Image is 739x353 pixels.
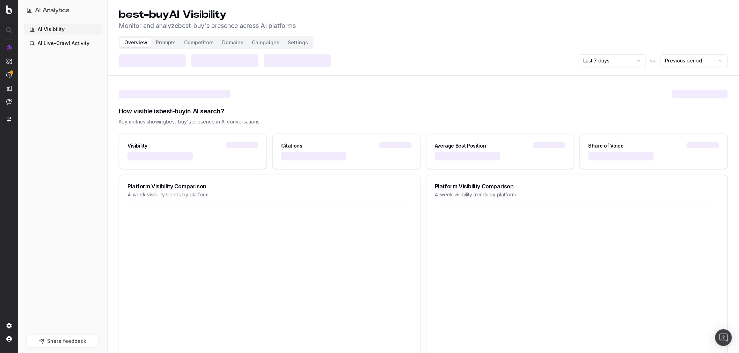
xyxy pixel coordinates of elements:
button: Domains [218,38,248,47]
img: Assist [6,99,12,105]
img: Switch project [7,117,11,122]
span: vs. [650,57,657,64]
img: Activation [6,72,12,78]
div: Platform Visibility Comparison [435,183,719,189]
div: 4-week visibility trends by platform [435,191,719,198]
button: Prompts [152,38,180,47]
div: Share of Voice [588,142,624,149]
div: How visible is best-buy in AI search? [119,106,728,116]
div: Platform Visibility Comparison [127,183,412,189]
h1: AI Analytics [35,6,69,15]
div: Average Best Position [435,142,486,149]
h1: best-buy AI Visibility [119,8,296,21]
div: Citations [281,142,302,149]
img: Setting [6,323,12,329]
div: Visibility [127,142,147,149]
img: Botify logo [6,5,12,14]
button: AI Analytics [27,6,99,15]
button: Overview [120,38,152,47]
img: My account [6,336,12,342]
div: 4-week visibility trends by platform [127,191,412,198]
a: AI Live-Crawl Activity [24,38,102,49]
button: Share feedback [27,335,99,347]
img: Studio [6,85,12,91]
div: Key metrics showing best-buy 's presence in AI conversations [119,118,728,125]
a: AI Visibility [24,24,102,35]
button: Settings [284,38,312,47]
button: Campaigns [248,38,284,47]
p: Monitor and analyze best-buy 's presence across AI platforms [119,21,296,31]
img: Analytics [6,45,12,51]
button: Competitors [180,38,218,47]
div: Open Intercom Messenger [715,329,732,346]
img: Intelligence [6,58,12,64]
